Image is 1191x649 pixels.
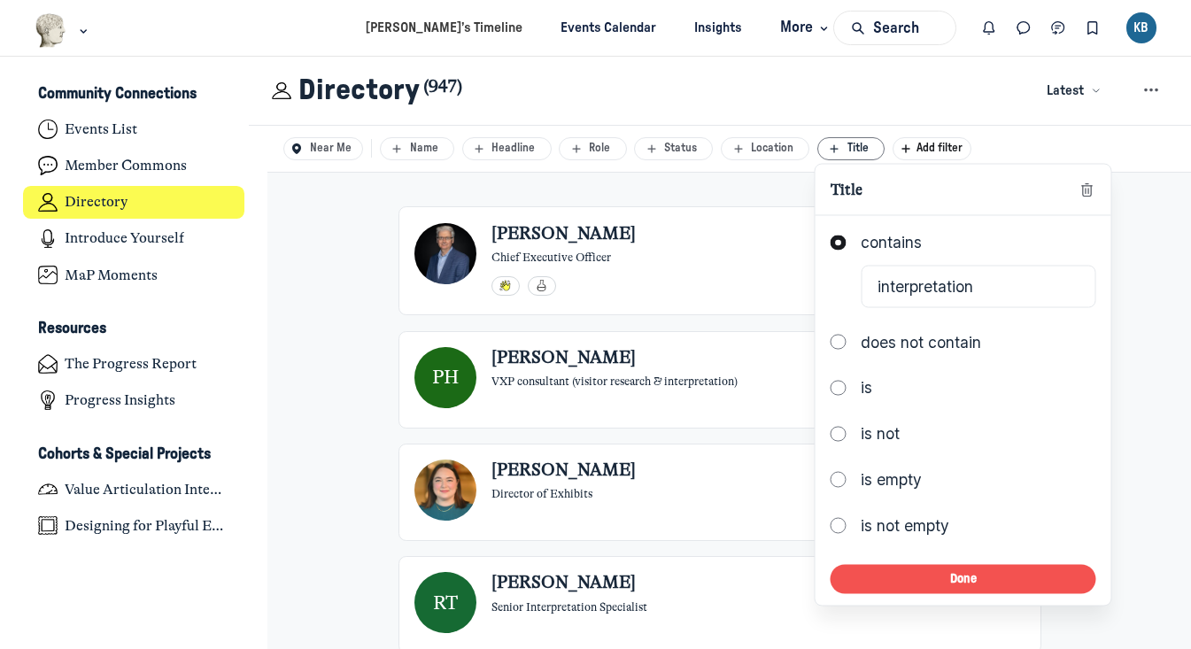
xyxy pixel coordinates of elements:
span: Chief Executive Officer [491,250,611,265]
span: Senior Interpretation Specialist [491,599,647,614]
div: Name [388,141,445,156]
h4: Introduce Yourself [65,229,184,247]
header: Page Header [249,57,1191,126]
h4: Member Commons [65,157,187,174]
button: Name [380,137,454,160]
span: [PERSON_NAME] [491,460,636,483]
a: Insights [679,12,758,44]
h3: Community Connections [38,85,197,104]
button: Cohorts & Special ProjectsCollapse space [23,439,245,469]
button: ResourcesCollapse space [23,314,245,344]
a: View user profile [414,460,1025,521]
span: [PERSON_NAME] [491,347,636,370]
h3: Resources [38,320,106,338]
h4: Directory [65,193,128,211]
div: RT [414,572,476,633]
button: Remove filter [1078,176,1095,204]
div: Location [730,141,801,156]
a: The Progress Report [23,348,245,381]
h4: Progress Insights [65,391,175,409]
button: Role [559,137,626,160]
a: View user profile [414,572,1025,633]
label: does not contain [861,330,1095,353]
span: [PERSON_NAME] [491,223,636,246]
h4: Designing for Playful Engagement [65,517,229,535]
button: Museums as Progress logo [35,12,92,50]
div: KB [1126,12,1157,43]
button: Add filter [893,137,971,160]
a: MaP Moments [23,259,245,291]
div: Role [568,141,618,156]
a: Progress Insights [23,384,245,417]
span: Latest [1047,81,1084,101]
a: Designing for Playful Engagement [23,509,245,542]
span: Title [831,182,862,198]
h4: Value Articulation Intensive (Cultural Leadership Lab) [65,481,229,498]
button: Done [831,564,1095,593]
button: User menu options [1126,12,1157,43]
label: contains [861,231,1095,254]
button: Status [634,137,713,160]
button: Notifications [972,11,1007,45]
button: Space settings [1133,73,1168,108]
button: Search [833,11,955,45]
h1: Directory [298,73,420,108]
label: is not [861,422,1095,445]
span: More [780,16,832,40]
h4: Events List [65,120,137,138]
button: Near Me [283,137,364,160]
span: Add filter [916,143,971,154]
button: Headline [462,137,552,160]
a: View user profile [414,347,1025,408]
a: [PERSON_NAME]’s Timeline [351,12,538,44]
h4: The Progress Report [65,355,197,373]
button: Direct messages [1007,11,1041,45]
button: Community ConnectionsCollapse space [23,80,245,110]
button: Location [721,137,809,160]
button: Latest [1035,73,1111,108]
span: VXP consultant (visitor research & interpretation) [491,374,738,389]
div: Status [643,141,705,156]
div: PH [414,347,476,408]
a: Value Articulation Intensive (Cultural Leadership Lab) [23,473,245,506]
div: Title [825,141,876,156]
span: [PERSON_NAME] [491,572,636,595]
h4: MaP Moments [65,267,158,284]
button: More [765,12,840,44]
svg: Space settings [1140,79,1163,102]
a: Directory [23,186,245,219]
a: Events List [23,113,245,146]
button: Chat threads [1041,11,1076,45]
div: Headline [470,141,543,156]
button: Title [817,137,885,160]
span: Director of Exhibits [491,486,592,501]
a: Introduce Yourself [23,222,245,255]
button: Bookmarks [1075,11,1110,45]
label: is empty [861,468,1095,491]
h3: Cohorts & Special Projects [38,445,211,464]
a: Events Calendar [545,12,672,44]
a: View user profile [414,223,1025,296]
p: (947) [423,73,462,100]
label: is not empty [861,514,1095,537]
img: Museums as Progress logo [35,13,67,48]
a: Member Commons [23,150,245,182]
label: is [861,376,1095,399]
